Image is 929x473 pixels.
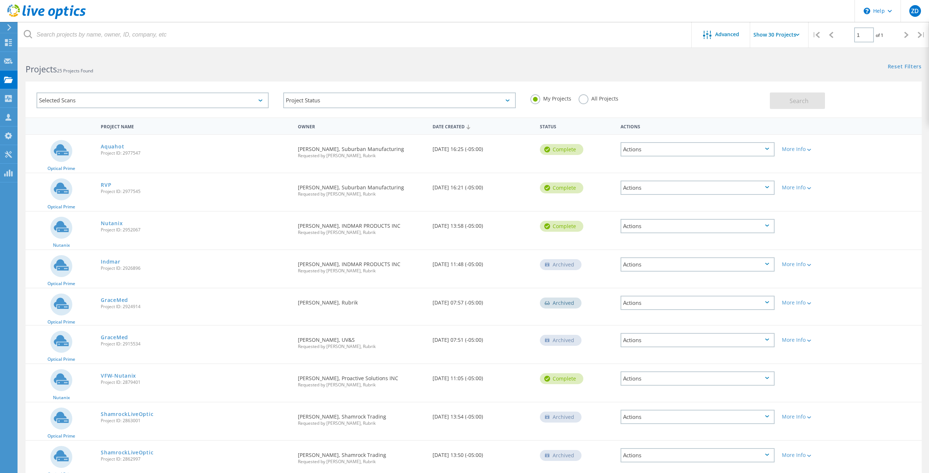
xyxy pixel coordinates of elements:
a: GraceMed [101,335,128,340]
a: Indmar [101,259,120,264]
span: ZD [911,8,919,14]
span: Optical Prime [47,281,75,286]
label: All Projects [579,94,618,101]
span: Project ID: 2977545 [101,189,291,194]
span: Project ID: 2862997 [101,457,291,461]
div: More Info [782,262,846,267]
div: More Info [782,185,846,190]
div: Complete [540,373,583,384]
div: [PERSON_NAME], Shamrock Trading [294,441,429,471]
span: Requested by [PERSON_NAME], Rubrik [298,459,425,464]
span: Project ID: 2926896 [101,266,291,270]
button: Search [770,92,825,109]
b: Projects [26,63,57,75]
div: | [914,22,929,48]
span: Requested by [PERSON_NAME], Rubrik [298,154,425,158]
div: Actions [621,257,775,272]
div: Actions [621,410,775,424]
div: [PERSON_NAME], Rubrik [294,288,429,313]
span: 25 Projects Found [57,68,93,74]
div: Project Name [97,119,294,133]
div: Status [536,119,617,133]
div: Archived [540,450,581,461]
div: [PERSON_NAME], Suburban Manufacturing [294,135,429,165]
span: Project ID: 2863001 [101,419,291,423]
span: Requested by [PERSON_NAME], Rubrik [298,269,425,273]
span: Requested by [PERSON_NAME], Rubrik [298,344,425,349]
div: | [809,22,824,48]
span: Optical Prime [47,205,75,209]
a: RVP [101,182,111,188]
span: Project ID: 2924914 [101,304,291,309]
div: Archived [540,259,581,270]
div: More Info [782,337,846,343]
div: Actions [621,333,775,347]
div: Actions [617,119,778,133]
div: More Info [782,300,846,305]
a: VFW-Nutanix [101,373,136,378]
a: ShamrockLiveOptic [101,450,153,455]
span: Project ID: 2915534 [101,342,291,346]
div: More Info [782,147,846,152]
div: [DATE] 13:58 (-05:00) [429,212,537,236]
a: ShamrockLiveOptic [101,412,153,417]
span: Requested by [PERSON_NAME], Rubrik [298,230,425,235]
div: [PERSON_NAME], Shamrock Trading [294,402,429,433]
a: Aquahot [101,144,124,149]
span: Requested by [PERSON_NAME], Rubrik [298,421,425,425]
span: Optical Prime [47,166,75,171]
div: [DATE] 16:25 (-05:00) [429,135,537,159]
div: Actions [621,448,775,462]
div: Actions [621,142,775,156]
div: [DATE] 16:21 (-05:00) [429,173,537,197]
input: Search projects by name, owner, ID, company, etc [18,22,692,48]
span: Project ID: 2977547 [101,151,291,155]
span: Optical Prime [47,357,75,362]
div: Owner [294,119,429,133]
span: Optical Prime [47,434,75,438]
div: [DATE] 11:48 (-05:00) [429,250,537,274]
div: Archived [540,298,581,309]
div: Archived [540,335,581,346]
div: [DATE] 07:57 (-05:00) [429,288,537,313]
a: Nutanix [101,221,123,226]
span: Project ID: 2879401 [101,380,291,385]
span: Requested by [PERSON_NAME], Rubrik [298,383,425,387]
div: Archived [540,412,581,423]
span: Optical Prime [47,320,75,324]
div: [PERSON_NAME], INDMAR PRODUCTS INC [294,250,429,280]
div: Complete [540,182,583,193]
div: [PERSON_NAME], UV&S [294,326,429,356]
div: [PERSON_NAME], Proactive Solutions INC [294,364,429,394]
span: Requested by [PERSON_NAME], Rubrik [298,192,425,196]
div: Project Status [283,92,515,108]
span: Advanced [715,32,739,37]
a: Live Optics Dashboard [7,15,86,20]
div: Actions [621,219,775,233]
a: GraceMed [101,298,128,303]
div: More Info [782,453,846,458]
span: Search [790,97,809,105]
div: Complete [540,221,583,232]
span: of 1 [876,32,883,38]
div: [PERSON_NAME], Suburban Manufacturing [294,173,429,204]
label: My Projects [530,94,571,101]
div: [DATE] 07:51 (-05:00) [429,326,537,350]
div: Actions [621,371,775,386]
span: Nutanix [53,396,70,400]
div: More Info [782,414,846,419]
div: Actions [621,296,775,310]
div: [DATE] 13:54 (-05:00) [429,402,537,427]
div: [PERSON_NAME], INDMAR PRODUCTS INC [294,212,429,242]
div: Actions [621,181,775,195]
a: Reset Filters [888,64,922,70]
span: Nutanix [53,243,70,247]
svg: \n [864,8,870,14]
div: [DATE] 11:05 (-05:00) [429,364,537,388]
div: Complete [540,144,583,155]
div: Date Created [429,119,537,133]
span: Project ID: 2952067 [101,228,291,232]
div: Selected Scans [37,92,269,108]
div: [DATE] 13:50 (-05:00) [429,441,537,465]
